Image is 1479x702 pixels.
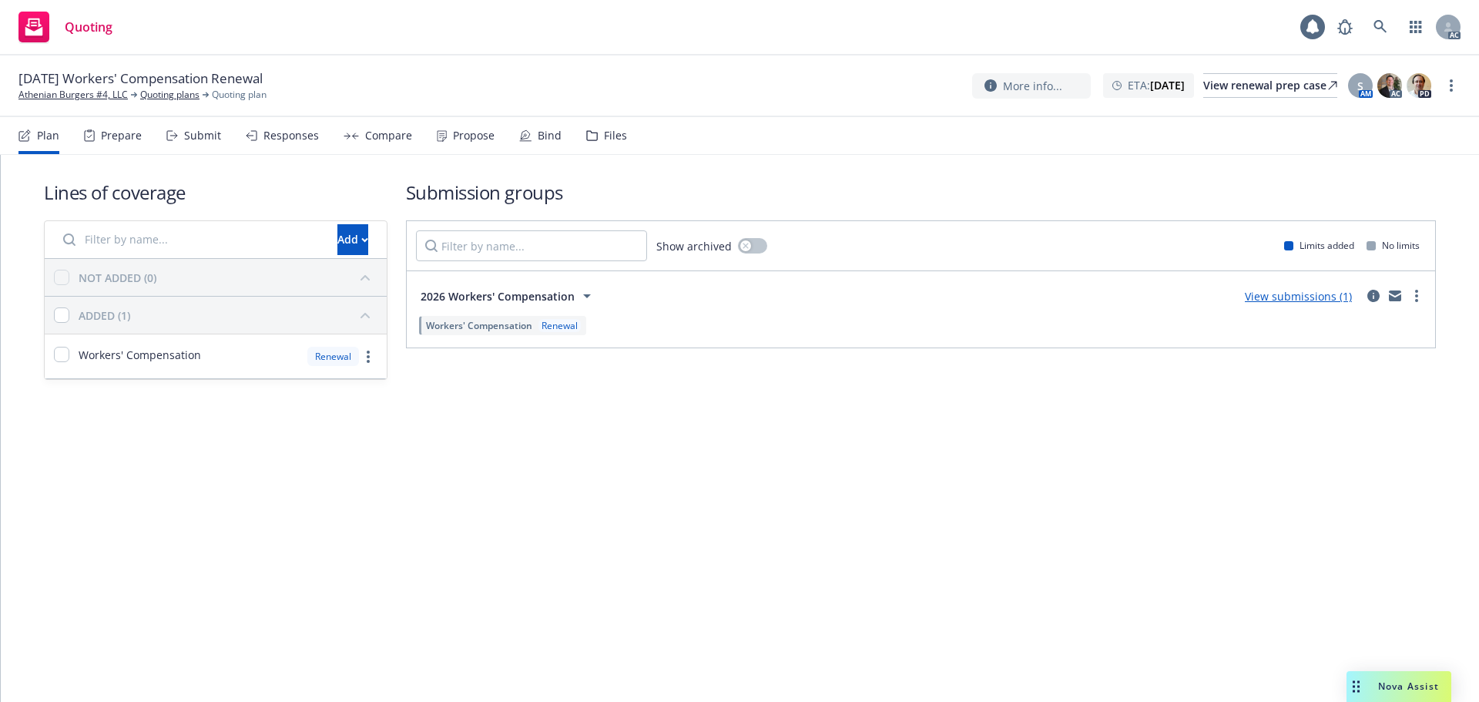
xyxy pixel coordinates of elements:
[421,288,575,304] span: 2026 Workers' Compensation
[184,129,221,142] div: Submit
[453,129,495,142] div: Propose
[1357,78,1363,94] span: S
[1400,12,1431,42] a: Switch app
[359,348,377,366] a: more
[54,224,328,255] input: Filter by name...
[416,280,601,311] button: 2026 Workers' Compensation
[1284,239,1354,252] div: Limits added
[140,88,200,102] a: Quoting plans
[1407,287,1426,305] a: more
[656,238,732,254] span: Show archived
[79,303,377,327] button: ADDED (1)
[101,129,142,142] div: Prepare
[18,69,263,88] span: [DATE] Workers' Compensation Renewal
[416,230,647,261] input: Filter by name...
[79,265,377,290] button: NOT ADDED (0)
[65,21,112,33] span: Quoting
[604,129,627,142] div: Files
[37,129,59,142] div: Plan
[79,270,156,286] div: NOT ADDED (0)
[263,129,319,142] div: Responses
[1407,73,1431,98] img: photo
[1003,78,1062,94] span: More info...
[1378,680,1439,693] span: Nova Assist
[1386,287,1404,305] a: mail
[406,180,1436,205] h1: Submission groups
[1365,12,1396,42] a: Search
[538,129,562,142] div: Bind
[426,319,532,332] span: Workers' Compensation
[1128,77,1185,93] span: ETA :
[337,225,368,254] div: Add
[1364,287,1383,305] a: circleInformation
[79,347,201,363] span: Workers' Compensation
[18,88,128,102] a: Athenian Burgers #4, LLC
[79,307,130,324] div: ADDED (1)
[1347,671,1451,702] button: Nova Assist
[1442,76,1461,95] a: more
[538,319,581,332] div: Renewal
[12,5,119,49] a: Quoting
[1203,73,1337,98] a: View renewal prep case
[1150,78,1185,92] strong: [DATE]
[44,180,387,205] h1: Lines of coverage
[1347,671,1366,702] div: Drag to move
[365,129,412,142] div: Compare
[307,347,359,366] div: Renewal
[972,73,1091,99] button: More info...
[1203,74,1337,97] div: View renewal prep case
[212,88,267,102] span: Quoting plan
[1245,289,1352,304] a: View submissions (1)
[337,224,368,255] button: Add
[1367,239,1420,252] div: No limits
[1377,73,1402,98] img: photo
[1330,12,1360,42] a: Report a Bug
